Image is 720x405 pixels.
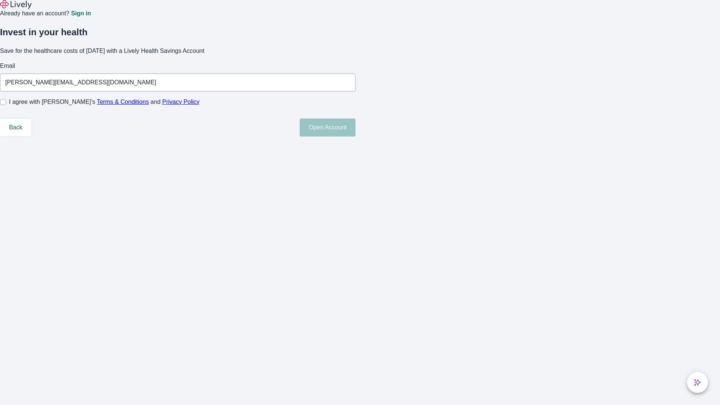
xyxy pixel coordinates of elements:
[9,97,199,106] span: I agree with [PERSON_NAME]’s and
[71,10,91,16] a: Sign in
[97,99,149,105] a: Terms & Conditions
[687,372,708,393] button: chat
[162,99,200,105] a: Privacy Policy
[694,379,701,386] svg: Lively AI Assistant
